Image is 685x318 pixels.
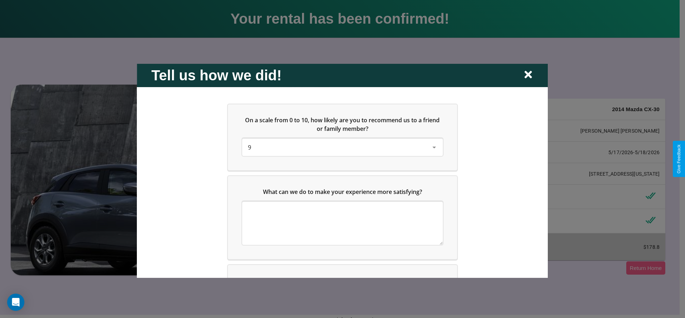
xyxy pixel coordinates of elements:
[7,294,24,311] div: Open Intercom Messenger
[228,104,457,170] div: On a scale from 0 to 10, how likely are you to recommend us to a friend or family member?
[249,276,431,284] span: Which of the following features do you value the most in a vehicle?
[151,67,282,83] h2: Tell us how we did!
[676,144,681,174] div: Give Feedback
[242,115,443,133] h5: On a scale from 0 to 10, how likely are you to recommend us to a friend or family member?
[245,116,441,132] span: On a scale from 0 to 10, how likely are you to recommend us to a friend or family member?
[263,188,422,195] span: What can we do to make your experience more satisfying?
[248,143,251,151] span: 9
[242,138,443,156] div: On a scale from 0 to 10, how likely are you to recommend us to a friend or family member?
